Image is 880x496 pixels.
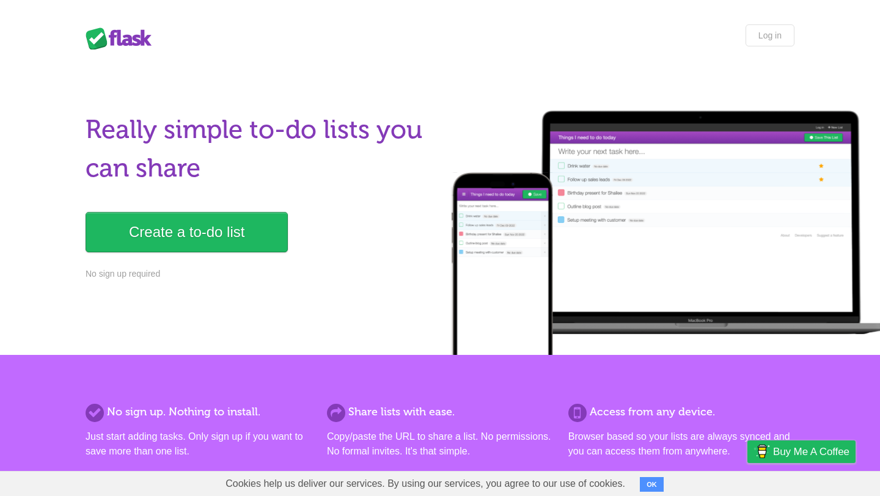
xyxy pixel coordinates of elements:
[568,404,794,420] h2: Access from any device.
[86,111,433,188] h1: Really simple to-do lists you can share
[746,24,794,46] a: Log in
[327,404,553,420] h2: Share lists with ease.
[747,440,856,463] a: Buy me a coffee
[86,212,288,252] a: Create a to-do list
[640,477,664,492] button: OK
[754,441,770,462] img: Buy me a coffee
[86,404,312,420] h2: No sign up. Nothing to install.
[773,441,849,462] span: Buy me a coffee
[327,429,553,459] p: Copy/paste the URL to share a list. No permissions. No formal invites. It's that simple.
[86,27,159,49] div: Flask Lists
[86,268,433,280] p: No sign up required
[568,429,794,459] p: Browser based so your lists are always synced and you can access them from anywhere.
[86,429,312,459] p: Just start adding tasks. Only sign up if you want to save more than one list.
[213,472,637,496] span: Cookies help us deliver our services. By using our services, you agree to our use of cookies.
